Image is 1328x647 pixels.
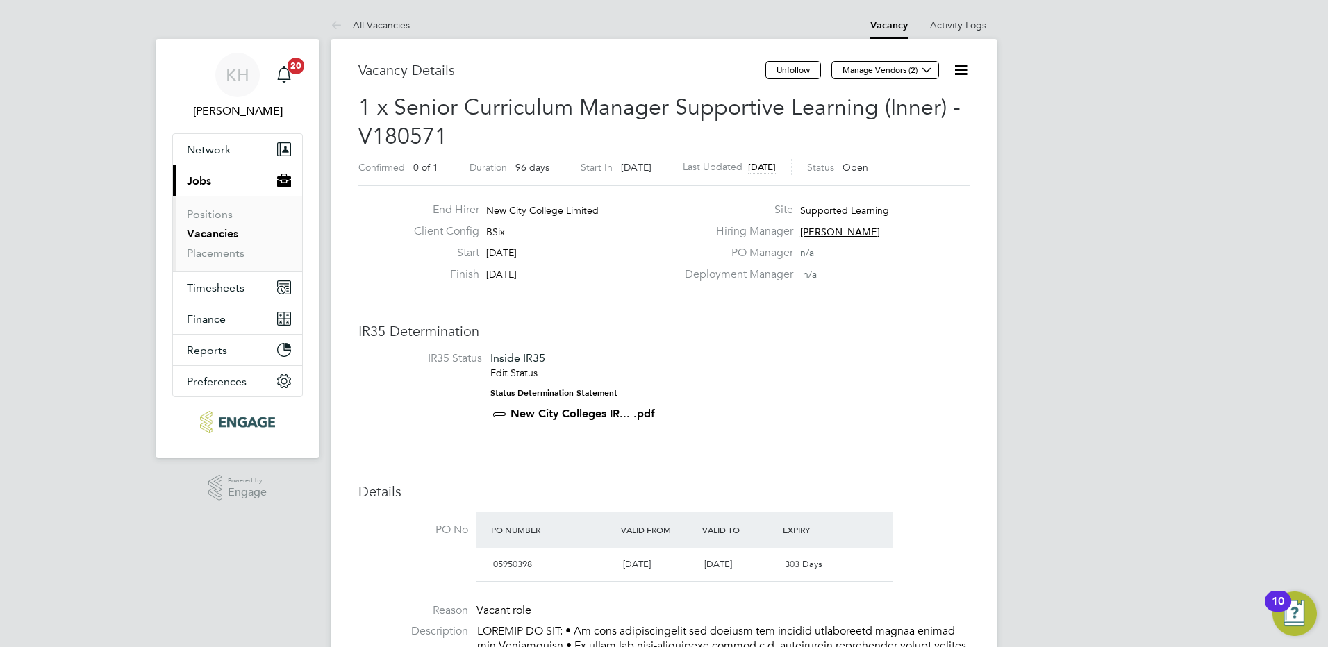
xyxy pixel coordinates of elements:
[800,204,889,217] span: Supported Learning
[403,203,479,217] label: End Hirer
[413,161,438,174] span: 0 of 1
[748,161,776,173] span: [DATE]
[623,558,651,570] span: [DATE]
[156,39,319,458] nav: Main navigation
[930,19,986,31] a: Activity Logs
[515,161,549,174] span: 96 days
[683,160,742,173] label: Last Updated
[785,558,822,570] span: 303 Days
[358,482,970,501] h3: Details
[486,226,505,238] span: BSix
[779,517,861,542] div: Expiry
[803,268,817,280] span: n/a
[358,523,468,537] label: PO No
[187,143,231,156] span: Network
[187,174,211,187] span: Jobs
[831,61,939,79] button: Manage Vendors (2)
[358,61,765,79] h3: Vacancy Details
[403,246,479,260] label: Start
[486,204,599,217] span: New City College Limited
[488,517,617,542] div: PO Number
[358,161,405,174] label: Confirmed
[490,388,617,398] strong: Status Determination Statement
[807,161,834,174] label: Status
[331,19,410,31] a: All Vacancies
[208,475,267,501] a: Powered byEngage
[187,312,226,326] span: Finance
[358,322,970,340] h3: IR35 Determination
[490,351,545,364] span: Inside IR35
[228,487,267,498] span: Engage
[677,203,793,217] label: Site
[677,246,793,260] label: PO Manager
[173,165,302,196] button: Jobs
[187,344,227,357] span: Reports
[288,58,304,74] span: 20
[172,411,303,433] a: Go to home page
[617,517,699,542] div: Valid From
[486,246,517,259] span: [DATE]
[173,366,302,396] button: Preferences
[187,246,244,260] a: Placements
[699,517,780,542] div: Valid To
[765,61,821,79] button: Unfollow
[172,103,303,119] span: Kirsty Hanmore
[486,268,517,280] span: [DATE]
[228,475,267,487] span: Powered by
[173,272,302,303] button: Timesheets
[403,267,479,282] label: Finish
[470,161,507,174] label: Duration
[800,226,880,238] span: [PERSON_NAME]
[173,134,302,165] button: Network
[358,603,468,618] label: Reason
[476,603,531,617] span: Vacant role
[1272,591,1317,636] button: Open Resource Center, 10 new notifications
[621,161,651,174] span: [DATE]
[677,224,793,239] label: Hiring Manager
[226,66,249,84] span: KH
[490,367,538,379] a: Edit Status
[870,19,908,31] a: Vacancy
[270,53,298,97] a: 20
[173,335,302,365] button: Reports
[187,375,247,388] span: Preferences
[511,407,655,420] a: New City Colleges IR... .pdf
[187,281,244,294] span: Timesheets
[200,411,274,433] img: ncclondon-logo-retina.png
[358,624,468,639] label: Description
[1272,601,1284,619] div: 10
[358,94,961,150] span: 1 x Senior Curriculum Manager Supportive Learning (Inner) - V180571
[173,196,302,271] div: Jobs
[372,351,482,366] label: IR35 Status
[187,227,238,240] a: Vacancies
[403,224,479,239] label: Client Config
[677,267,793,282] label: Deployment Manager
[704,558,732,570] span: [DATE]
[843,161,868,174] span: Open
[173,303,302,334] button: Finance
[800,246,814,259] span: n/a
[187,208,233,221] a: Positions
[493,558,532,570] span: 05950398
[172,53,303,119] a: KH[PERSON_NAME]
[581,161,613,174] label: Start In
